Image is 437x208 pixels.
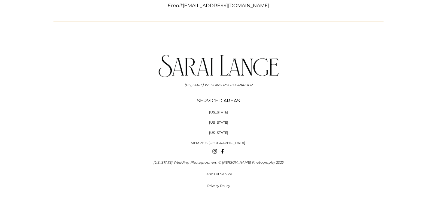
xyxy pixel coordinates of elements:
[209,110,228,114] span: [US_STATE]
[191,141,245,145] span: MEMPHIS [GEOGRAPHIC_DATA]
[209,120,228,125] a: [US_STATE]
[185,83,253,87] em: [US_STATE] WEDDING PHOTOGRAPHER
[168,3,183,8] em: Email:
[159,97,279,105] p: SERVICED AREAS
[220,149,225,154] a: Facebook
[153,160,284,164] em: [US_STATE] Wedding Photographers © [PERSON_NAME] Photography 2025
[212,149,217,154] a: Instagram
[207,184,230,188] span: Privacy Policy
[191,140,245,146] a: MEMPHIS [GEOGRAPHIC_DATA]
[207,183,230,189] a: Privacy Policy
[209,110,228,115] a: [US_STATE]
[205,172,232,177] a: Terms of Service
[205,172,232,176] span: Terms of Service
[209,131,228,135] span: [US_STATE]
[209,130,228,136] a: [US_STATE]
